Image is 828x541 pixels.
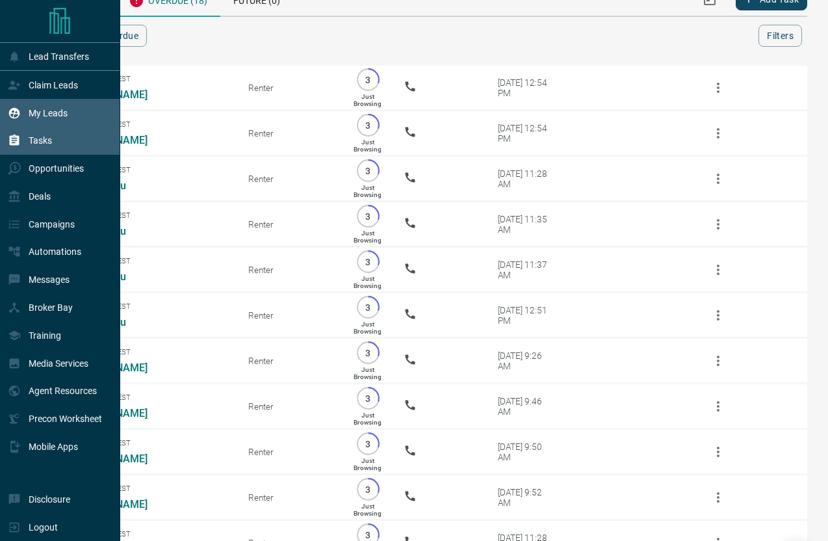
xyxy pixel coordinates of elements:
p: Just Browsing [354,412,382,426]
p: 3 [363,257,373,267]
span: Viewing Request [69,302,229,311]
p: Just Browsing [354,184,382,198]
p: 3 [363,348,373,358]
p: 3 [363,166,373,176]
span: Viewing Request [69,166,229,174]
div: Renter [248,356,332,366]
div: Renter [248,310,332,321]
div: Renter [248,219,332,230]
span: Viewing Request [69,257,229,265]
div: [DATE] 9:26 AM [498,350,553,371]
div: [DATE] 11:37 AM [498,259,553,280]
span: Viewing Request [69,439,229,447]
div: Renter [248,128,332,139]
p: Just Browsing [354,139,382,153]
p: 3 [363,393,373,403]
p: Just Browsing [354,366,382,380]
div: [DATE] 11:28 AM [498,168,553,189]
p: 3 [363,302,373,312]
div: Renter [248,265,332,275]
p: Just Browsing [354,230,382,244]
p: 3 [363,530,373,540]
span: Viewing Request [69,348,229,356]
p: Just Browsing [354,275,382,289]
p: 3 [363,211,373,221]
span: Viewing Request [69,75,229,83]
div: Renter [248,83,332,93]
div: [DATE] 12:54 PM [498,123,553,144]
span: Viewing Request [69,530,229,538]
p: Just Browsing [354,93,382,107]
p: 3 [363,120,373,130]
div: Renter [248,447,332,457]
span: Viewing Request [69,211,229,220]
div: [DATE] 9:46 AM [498,396,553,417]
p: Just Browsing [354,321,382,335]
div: [DATE] 12:54 PM [498,77,553,98]
div: [DATE] 9:50 AM [498,442,553,462]
div: Renter [248,401,332,412]
p: Just Browsing [354,457,382,471]
button: Filters [758,25,802,47]
span: Viewing Request [69,393,229,402]
div: [DATE] 9:52 AM [498,487,553,508]
span: Viewing Request [69,120,229,129]
div: Renter [248,174,332,184]
span: Viewing Request [69,484,229,493]
p: 3 [363,439,373,449]
p: 3 [363,484,373,494]
p: 3 [363,75,373,85]
div: Renter [248,492,332,503]
p: Just Browsing [354,503,382,517]
div: [DATE] 11:35 AM [498,214,553,235]
div: [DATE] 12:51 PM [498,305,553,326]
